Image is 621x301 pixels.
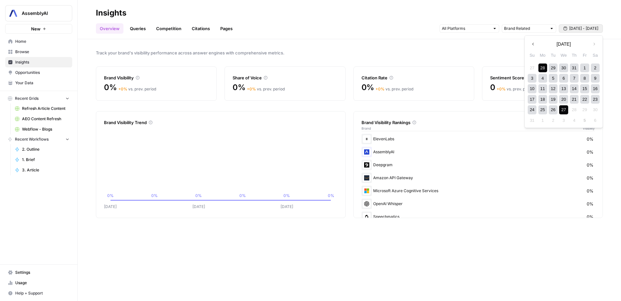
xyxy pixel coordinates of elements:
[549,116,558,125] div: Not available Tuesday, September 2nd, 2025
[195,193,202,198] tspan: 0%
[559,116,568,125] div: Not available Wednesday, September 3rd, 2025
[570,84,579,93] div: Choose Thursday, August 14th, 2025
[587,201,593,207] span: 0%
[570,105,579,114] div: Not available Thursday, August 28th, 2025
[528,74,536,83] div: Choose Sunday, August 3rd, 2025
[5,94,72,103] button: Recent Grids
[549,74,558,83] div: Choose Tuesday, August 5th, 2025
[549,64,558,72] div: Choose Tuesday, July 29th, 2025
[104,75,209,81] div: Brand Visibility
[497,86,535,92] div: vs. prev. period
[591,51,600,60] div: Sa
[96,23,123,34] a: Overview
[363,213,371,221] img: 0okyxmupk1pl4h1o5xmvl82snl9r
[362,134,595,144] div: ElevenLabs
[570,74,579,83] div: Choose Thursday, August 7th, 2025
[570,95,579,104] div: Choose Thursday, August 21st, 2025
[591,95,600,104] div: Choose Saturday, August 23rd, 2025
[152,23,185,34] a: Competition
[15,39,69,44] span: Home
[5,5,72,21] button: Workspace: AssemblyAI
[528,95,536,104] div: Choose Sunday, August 17th, 2025
[5,288,72,298] button: Help + Support
[549,51,558,60] div: Tu
[233,82,246,93] span: 0%
[12,144,72,155] a: 2. Outline
[538,51,547,60] div: Mo
[118,87,127,91] span: + 0 %
[559,24,603,33] button: [DATE] - [DATE]
[591,105,600,114] div: Not available Saturday, August 30th, 2025
[15,280,69,286] span: Usage
[538,84,547,93] div: Choose Monday, August 11th, 2025
[363,200,371,208] img: 5xpccxype1cywfuoa934uv7cahnr
[538,64,547,72] div: Choose Monday, July 28th, 2025
[15,270,69,275] span: Settings
[591,116,600,125] div: Not available Saturday, September 6th, 2025
[104,119,338,126] div: Brand Visibility Trend
[363,187,371,195] img: mhe4vjtujq36h53t2unqbj0cd217
[126,23,150,34] a: Queries
[591,64,600,72] div: Choose Saturday, August 2nd, 2025
[524,35,603,128] div: [DATE] - [DATE]
[22,146,69,152] span: 2. Outline
[12,165,72,175] a: 3. Article
[151,193,158,198] tspan: 0%
[15,49,69,55] span: Browse
[587,214,593,220] span: 0%
[118,86,156,92] div: vs. prev. period
[5,57,72,67] a: Insights
[591,74,600,83] div: Choose Saturday, August 9th, 2025
[497,87,506,91] span: + 0 %
[12,155,72,165] a: 1. Brief
[580,51,589,60] div: Fr
[22,106,69,111] span: Refresh Article Content
[15,59,69,65] span: Insights
[22,10,61,17] span: AssemblyAI
[192,204,205,209] tspan: [DATE]
[22,157,69,163] span: 1. Brief
[559,84,568,93] div: Choose Wednesday, August 13th, 2025
[15,290,69,296] span: Help + Support
[580,105,589,114] div: Not available Friday, August 29th, 2025
[31,26,40,32] span: New
[22,167,69,173] span: 3. Article
[216,23,236,34] a: Pages
[362,75,466,81] div: Citation Rate
[587,136,593,142] span: 0%
[538,95,547,104] div: Choose Monday, August 18th, 2025
[528,84,536,93] div: Choose Sunday, August 10th, 2025
[570,51,579,60] div: Th
[362,160,595,170] div: Deepgram
[12,124,72,134] a: Webflow - Blogs
[363,161,371,169] img: p01h11e1xl50jjsmmbrnhiqver4p
[375,86,413,92] div: vs. prev. period
[538,74,547,83] div: Choose Monday, August 4th, 2025
[5,67,72,78] a: Opportunities
[559,51,568,60] div: We
[580,95,589,104] div: Choose Friday, August 22nd, 2025
[570,116,579,125] div: Not available Thursday, September 4th, 2025
[591,84,600,93] div: Choose Saturday, August 16th, 2025
[580,84,589,93] div: Choose Friday, August 15th, 2025
[22,116,69,122] span: AEO Content Refresh
[587,188,593,194] span: 0%
[22,126,69,132] span: Webflow - Blogs
[362,199,595,209] div: OpenAI Whisper
[528,105,536,114] div: Choose Sunday, August 24th, 2025
[528,64,536,72] div: Not available Sunday, July 27th, 2025
[188,23,214,34] a: Citations
[442,25,490,32] input: All Platforms
[281,204,293,209] tspan: [DATE]
[569,26,598,31] span: [DATE] - [DATE]
[527,63,600,126] div: month 2025-08
[107,193,114,198] tspan: 0%
[362,82,374,93] span: 0%
[549,84,558,93] div: Choose Tuesday, August 12th, 2025
[104,204,117,209] tspan: [DATE]
[538,105,547,114] div: Choose Monday, August 25th, 2025
[96,50,603,56] span: Track your brand's visibility performance across answer engines with comprehensive metrics.
[247,86,285,92] div: vs. prev. period
[5,267,72,278] a: Settings
[490,82,495,93] span: 0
